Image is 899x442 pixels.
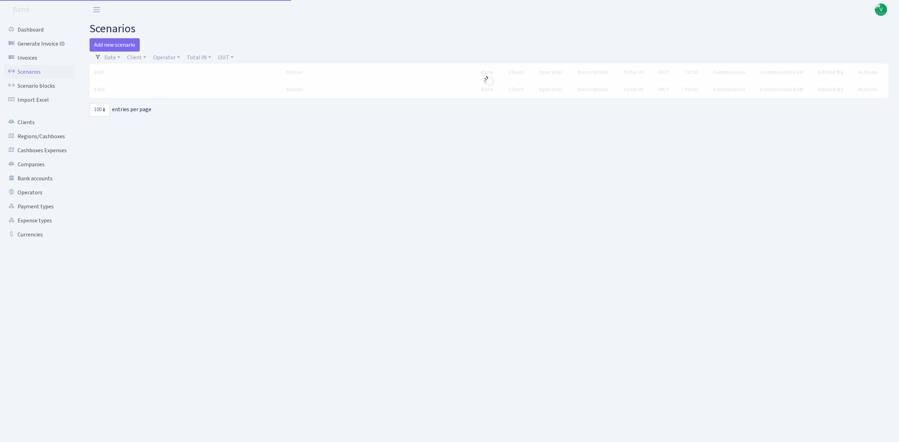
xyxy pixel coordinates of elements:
select: entries per page [90,103,110,116]
button: Toggle navigation [88,4,105,15]
a: Generate Invoice ID [4,37,74,51]
a: Import Excel [4,93,74,107]
a: Operators [4,186,74,200]
a: Scenario blocks [4,79,74,93]
a: Operator [150,52,183,63]
a: Dashboard [4,23,74,37]
label: entries per page [90,103,151,116]
a: Invoices [4,51,74,65]
a: OUT [215,52,236,63]
img: Processing... [484,75,495,87]
a: Clients [4,115,74,129]
a: Bank accounts [4,172,74,186]
a: Expense types [4,214,74,228]
a: Cashboxes Expenses [4,143,74,158]
a: Payment types [4,200,74,214]
a: Currencies [4,228,74,242]
a: Total IN [184,52,214,63]
img: Vivio [875,4,887,16]
a: Regions/Cashboxes [4,129,74,143]
span: scenarios [90,21,136,37]
a: Scenarios [4,65,74,79]
a: Companies [4,158,74,172]
a: Add new scenario [90,38,140,52]
a: V [875,4,887,16]
a: Date [101,52,123,63]
a: Client [124,52,149,63]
